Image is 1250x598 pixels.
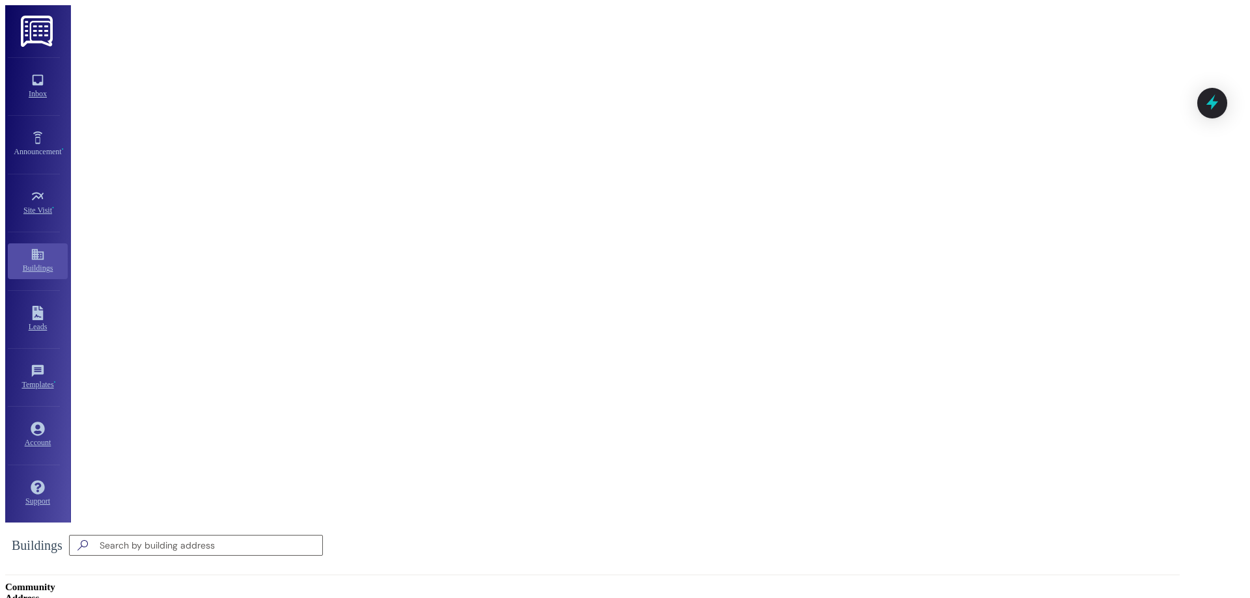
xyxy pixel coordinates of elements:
div: Announcement [2,145,74,158]
span: • [62,145,64,154]
span: • [54,378,56,387]
input: Search by building address [100,536,322,554]
div: Inbox [2,87,74,100]
div: Support [2,495,74,508]
a: Account [8,418,68,453]
a: Buildings [8,243,68,279]
a: Templates • [8,360,68,395]
div: Leads [2,320,74,333]
span: • [52,204,54,213]
a: Leads [8,302,68,337]
div: Templates [2,378,74,391]
a: Site Visit • [8,185,68,221]
i:  [72,540,93,550]
div: Account [2,436,74,449]
a: Inbox [8,69,68,104]
div: Buildings [12,538,62,553]
div: Community [5,582,1180,593]
a: Support [8,476,68,511]
div: Buildings [2,262,74,275]
div: Site Visit [2,204,74,217]
img: ResiDesk Logo [21,16,55,48]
